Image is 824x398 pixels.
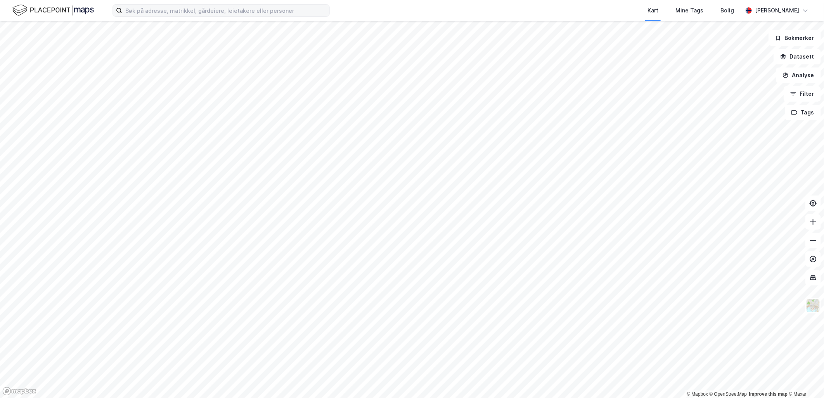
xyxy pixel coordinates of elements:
button: Datasett [774,49,821,64]
img: logo.f888ab2527a4732fd821a326f86c7f29.svg [12,3,94,17]
button: Bokmerker [769,30,821,46]
a: Mapbox homepage [2,387,36,396]
a: Mapbox [687,391,708,397]
div: Kart [647,6,658,15]
div: [PERSON_NAME] [755,6,799,15]
button: Tags [785,105,821,120]
a: OpenStreetMap [710,391,747,397]
iframe: Chat Widget [785,361,824,398]
a: Improve this map [749,391,788,397]
input: Søk på adresse, matrikkel, gårdeiere, leietakere eller personer [122,5,329,16]
div: Bolig [720,6,734,15]
button: Analyse [776,67,821,83]
img: Z [806,298,821,313]
button: Filter [784,86,821,102]
div: Mine Tags [675,6,703,15]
